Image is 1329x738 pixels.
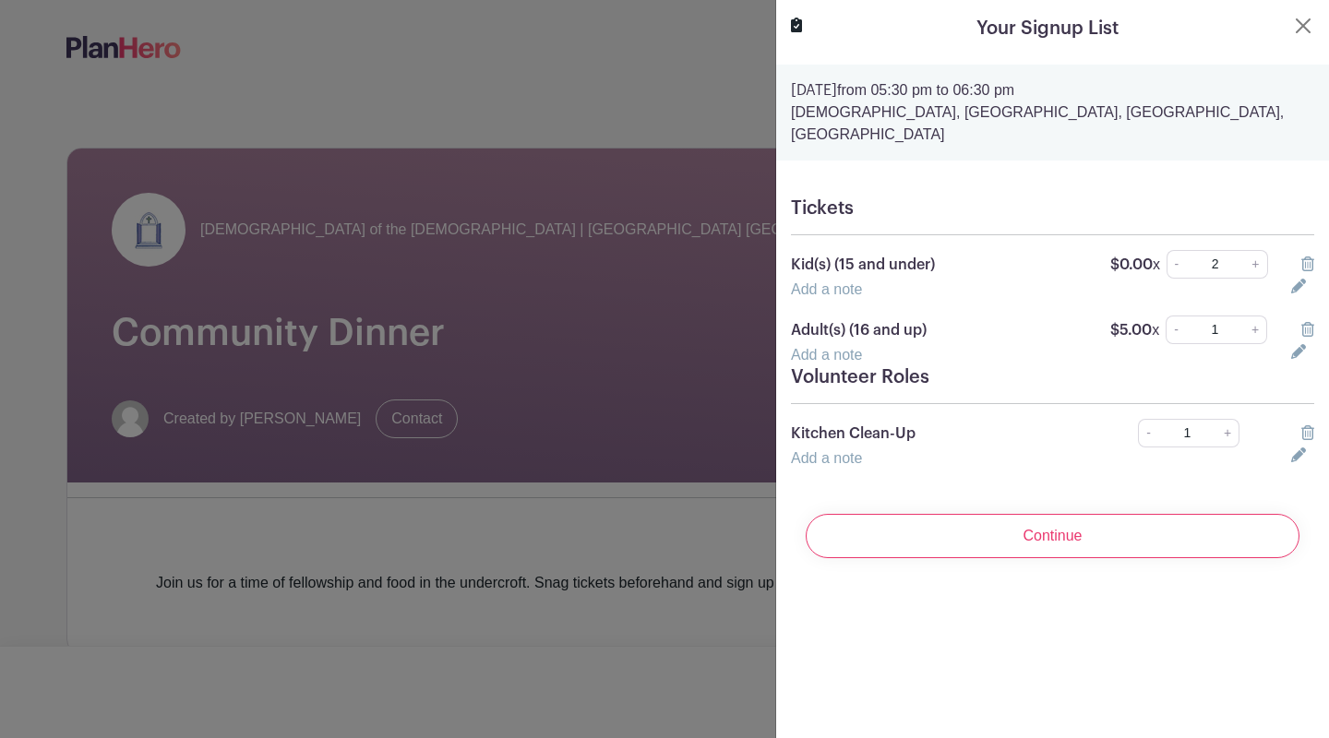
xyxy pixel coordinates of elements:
[791,347,862,363] a: Add a note
[976,15,1119,42] h5: Your Signup List
[1166,315,1186,344] a: -
[1167,250,1187,279] a: -
[1110,319,1159,341] p: $5.00
[1138,419,1158,447] a: -
[806,514,1299,558] input: Continue
[1244,315,1267,344] a: +
[791,450,862,466] a: Add a note
[1152,322,1159,338] span: x
[791,254,1087,276] p: Kid(s) (15 and under)
[791,281,862,297] a: Add a note
[791,423,1087,445] p: Kitchen Clean-Up
[791,101,1314,146] p: [DEMOGRAPHIC_DATA], [GEOGRAPHIC_DATA], [GEOGRAPHIC_DATA], [GEOGRAPHIC_DATA]
[1153,256,1160,272] span: x
[1292,15,1314,37] button: Close
[791,79,1314,101] p: from 05:30 pm to 06:30 pm
[1244,250,1267,279] a: +
[1110,254,1160,276] p: $0.00
[791,319,1087,341] p: Adult(s) (16 and up)
[791,197,1314,220] h5: Tickets
[791,366,1314,388] h5: Volunteer Roles
[1216,419,1239,447] a: +
[791,83,837,98] strong: [DATE]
